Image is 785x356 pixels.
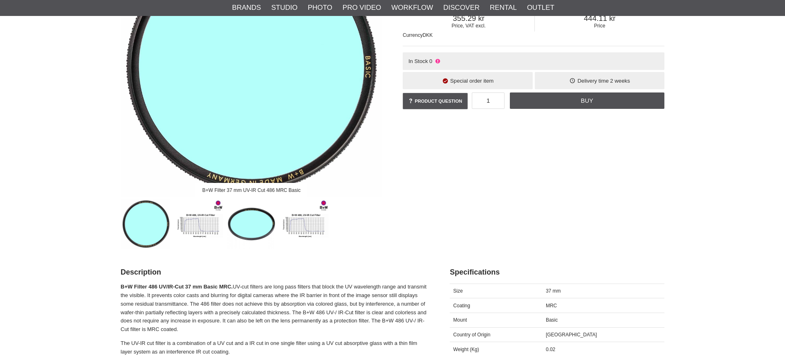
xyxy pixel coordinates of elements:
[453,288,463,294] span: Size
[280,199,329,249] img: B+W Basic Filter - Made in Germany
[308,2,332,13] a: Photo
[450,78,493,84] span: Special order item
[546,347,555,352] span: 0.02
[453,332,491,338] span: Country of Origin
[121,199,171,249] img: B+W Filter 37 mm UV-IR Cut 486 MRC Basic
[443,2,480,13] a: Discover
[527,2,554,13] a: Outlet
[403,32,423,38] span: Currency
[546,303,557,309] span: MRC
[391,2,433,13] a: Workflow
[403,14,534,23] span: 355.29
[535,23,664,29] span: Price
[546,288,561,294] span: 37 mm
[546,332,597,338] span: [GEOGRAPHIC_DATA]
[578,78,609,84] span: Delivery time
[121,267,429,277] h2: Description
[121,284,233,290] strong: B+W Filter 486 UV/IR-Cut 37 mm Basic MRC.
[271,2,297,13] a: Studio
[227,199,276,249] img: Basic Filter Ring made of brass
[453,303,470,309] span: Coating
[174,199,224,249] img: Transmission Curve UV IR Cut Filter 486
[343,2,381,13] a: Pro Video
[423,32,433,38] span: DKK
[403,93,468,109] a: Product question
[195,183,307,197] div: B+W Filter 37 mm UV-IR Cut 486 MRC Basic
[610,78,630,84] span: 2 weeks
[453,347,479,352] span: Weight (Kg)
[453,317,467,323] span: Mount
[403,23,534,29] span: Price, VAT excl.
[535,14,664,23] span: 444.11
[232,2,261,13] a: Brands
[490,2,517,13] a: Rental
[408,58,428,64] span: In Stock
[450,267,664,277] h2: Specifications
[429,58,432,64] span: 0
[546,317,558,323] span: Basic
[434,58,441,64] i: Not in stock
[510,92,664,109] a: Buy
[121,283,429,334] p: UV-cut filters are long pass filters that block the UV wavelength range and transmit the visible....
